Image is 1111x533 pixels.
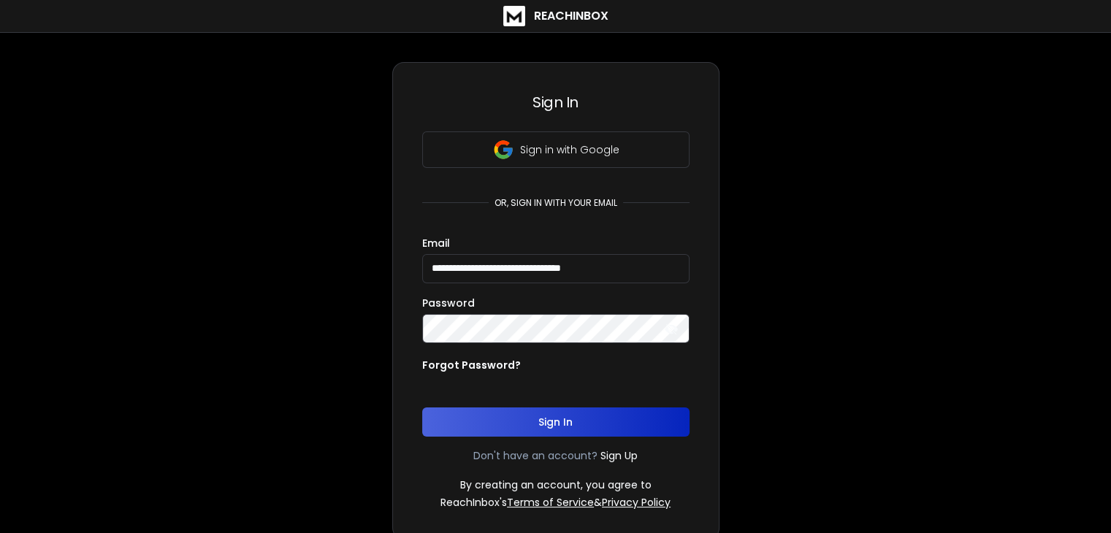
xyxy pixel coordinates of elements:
p: Don't have an account? [473,448,598,463]
a: Privacy Policy [602,495,671,510]
button: Sign in with Google [422,131,690,168]
label: Email [422,238,450,248]
h3: Sign In [422,92,690,112]
img: logo [503,6,525,26]
p: or, sign in with your email [489,197,623,209]
button: Sign In [422,407,690,437]
p: ReachInbox's & [440,495,671,510]
a: Terms of Service [507,495,594,510]
a: ReachInbox [503,6,608,26]
a: Sign Up [600,448,638,463]
h1: ReachInbox [534,7,608,25]
p: Forgot Password? [422,358,521,372]
p: By creating an account, you agree to [460,478,652,492]
p: Sign in with Google [520,142,619,157]
label: Password [422,298,475,308]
